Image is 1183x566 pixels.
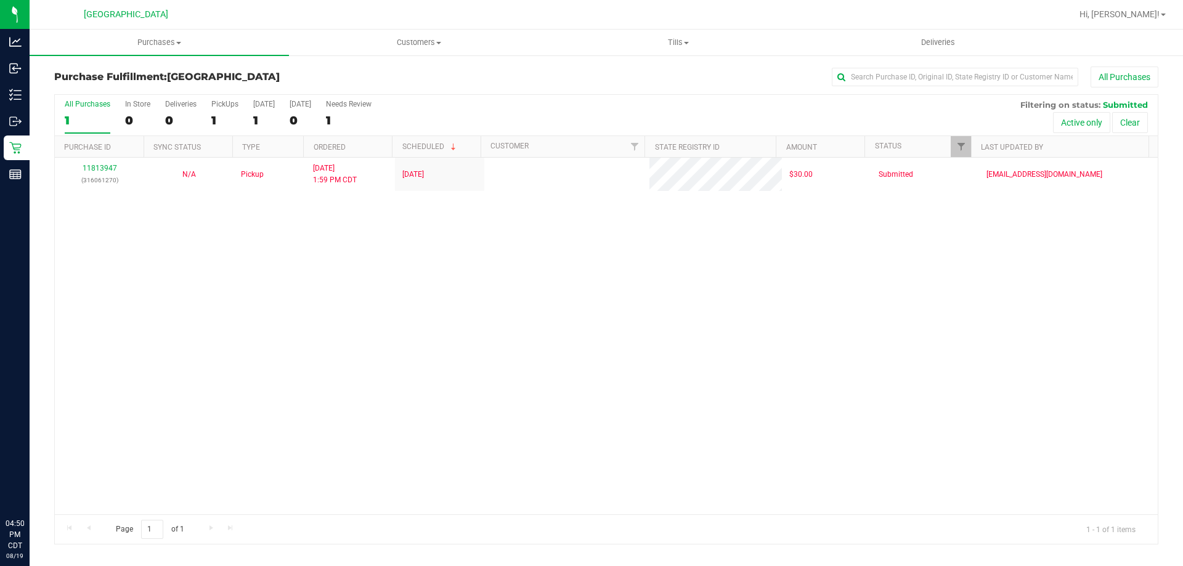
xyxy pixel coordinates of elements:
a: Purchases [30,30,289,55]
p: 04:50 PM CDT [6,518,24,551]
input: 1 [141,520,163,539]
a: Filter [951,136,971,157]
div: 1 [326,113,372,127]
span: [EMAIL_ADDRESS][DOMAIN_NAME] [986,169,1102,180]
span: Purchases [30,37,289,48]
iframe: Resource center [12,467,49,504]
a: State Registry ID [655,143,720,152]
span: Pickup [241,169,264,180]
p: 08/19 [6,551,24,560]
div: 1 [253,113,275,127]
div: [DATE] [253,100,275,108]
span: $30.00 [789,169,813,180]
span: Tills [549,37,807,48]
span: Hi, [PERSON_NAME]! [1079,9,1160,19]
div: 1 [211,113,238,127]
span: Deliveries [905,37,972,48]
a: Tills [548,30,808,55]
span: Not Applicable [182,170,196,179]
a: Last Updated By [981,143,1043,152]
span: Page of 1 [105,520,194,539]
div: 0 [290,113,311,127]
a: 11813947 [83,164,117,172]
button: Active only [1053,112,1110,133]
a: Sync Status [153,143,201,152]
span: [GEOGRAPHIC_DATA] [167,71,280,83]
a: Purchase ID [64,143,111,152]
button: All Purchases [1091,67,1158,87]
span: 1 - 1 of 1 items [1076,520,1145,538]
a: Filter [624,136,644,157]
a: Amount [786,143,817,152]
inline-svg: Inbound [9,62,22,75]
span: Submitted [1103,100,1148,110]
a: Ordered [314,143,346,152]
span: [GEOGRAPHIC_DATA] [84,9,168,20]
inline-svg: Reports [9,168,22,180]
span: Customers [290,37,548,48]
div: 0 [165,113,197,127]
div: Deliveries [165,100,197,108]
button: Clear [1112,112,1148,133]
div: 0 [125,113,150,127]
a: Scheduled [402,142,458,151]
span: [DATE] [402,169,424,180]
a: Status [875,142,901,150]
a: Type [242,143,260,152]
inline-svg: Inventory [9,89,22,101]
div: All Purchases [65,100,110,108]
inline-svg: Analytics [9,36,22,48]
h3: Purchase Fulfillment: [54,71,422,83]
a: Deliveries [808,30,1068,55]
inline-svg: Outbound [9,115,22,127]
div: Needs Review [326,100,372,108]
a: Customer [490,142,529,150]
button: N/A [182,169,196,180]
div: [DATE] [290,100,311,108]
div: 1 [65,113,110,127]
span: Filtering on status: [1020,100,1100,110]
p: (316061270) [62,174,137,186]
input: Search Purchase ID, Original ID, State Registry ID or Customer Name... [832,68,1078,86]
span: Submitted [879,169,913,180]
inline-svg: Retail [9,142,22,154]
div: PickUps [211,100,238,108]
div: In Store [125,100,150,108]
a: Customers [289,30,548,55]
span: [DATE] 1:59 PM CDT [313,163,357,186]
